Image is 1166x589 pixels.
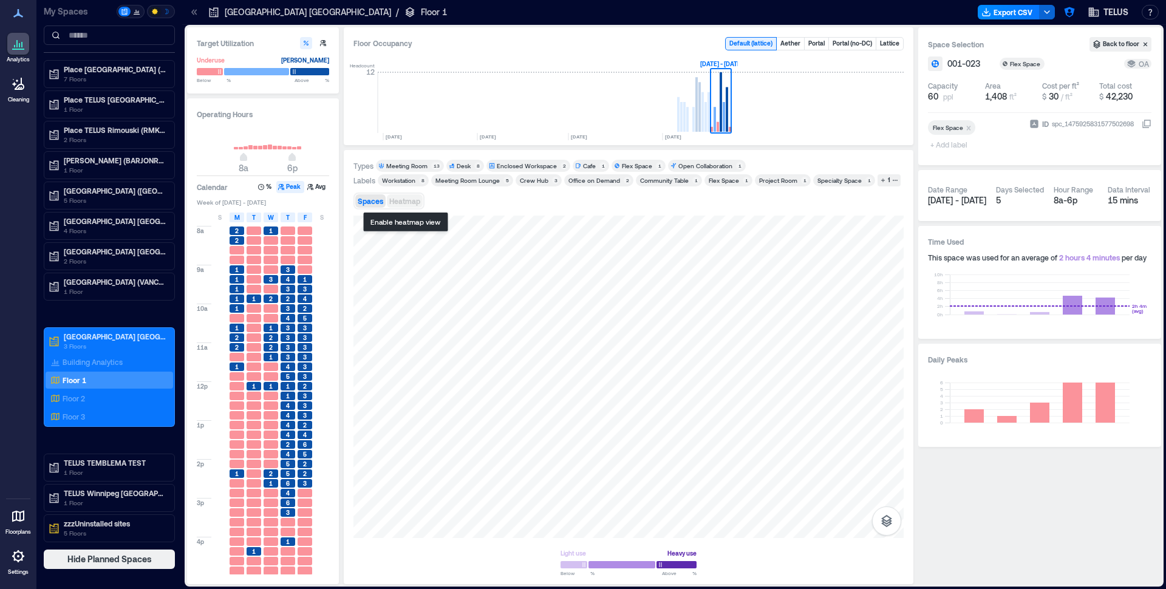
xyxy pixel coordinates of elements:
[1054,185,1093,194] div: Hour Range
[64,256,166,266] p: 2 Floors
[583,162,596,170] div: Cafe
[286,460,290,468] span: 5
[933,123,963,132] div: Flex Space
[286,304,290,313] span: 3
[44,550,175,569] button: Hide Planned Spaces
[286,372,290,381] span: 5
[276,181,304,193] button: Peak
[303,460,307,468] span: 2
[662,570,697,577] span: Above %
[235,285,239,293] span: 1
[480,134,496,140] text: [DATE]
[1059,253,1120,262] span: 2 hours 4 minutes
[736,162,743,169] div: 1
[303,440,307,449] span: 6
[8,568,29,576] p: Settings
[709,176,739,185] div: Flex Space
[320,213,324,222] span: S
[269,226,273,235] span: 1
[303,343,307,352] span: 3
[64,458,166,468] p: TELUS TEMBLEMA TEST
[996,194,1044,206] div: 5
[599,162,607,169] div: 1
[256,181,275,193] button: %
[197,198,329,206] span: Week of [DATE] - [DATE]
[286,489,290,497] span: 4
[928,90,980,103] button: 60 ppl
[985,81,1001,90] div: Area
[622,162,652,170] div: Flex Space
[937,312,943,318] tspan: 0h
[234,213,240,222] span: M
[64,155,166,165] p: [PERSON_NAME] (BARJONRN) - CLOSED
[1000,58,1059,70] button: Flex Space
[303,275,307,284] span: 1
[64,196,166,205] p: 5 Floors
[64,341,166,351] p: 3 Floors
[197,54,225,66] div: Underuse
[197,499,204,507] span: 3p
[303,469,307,478] span: 2
[571,134,587,140] text: [DATE]
[928,90,938,103] span: 60
[63,393,85,403] p: Floor 2
[937,279,943,285] tspan: 8h
[235,343,239,352] span: 2
[5,528,31,536] p: Floorplans
[235,265,239,274] span: 1
[1103,6,1128,18] span: TELUS
[817,176,862,185] div: Specialty Space
[197,265,204,274] span: 9a
[937,303,943,309] tspan: 2h
[865,177,873,184] div: 1
[561,570,595,577] span: Below %
[286,499,290,507] span: 6
[286,275,290,284] span: 4
[552,177,559,184] div: 3
[63,357,123,367] p: Building Analytics
[1127,59,1149,69] div: OA
[940,386,943,392] tspan: 5
[829,38,876,50] button: Portal (no-DC)
[656,162,663,169] div: 1
[386,162,428,170] div: Meeting Room
[303,450,307,458] span: 5
[1089,37,1151,52] button: Back to floor
[303,285,307,293] span: 3
[474,162,482,169] div: 8
[457,162,471,170] div: Desk
[1061,92,1072,101] span: / ft²
[431,162,442,169] div: 13
[947,58,995,70] button: 001-023
[801,177,808,184] div: 1
[520,176,548,185] div: Crew Hub
[7,56,30,63] p: Analytics
[876,38,903,50] button: Lattice
[67,553,152,565] span: Hide Planned Spaces
[303,294,307,303] span: 4
[252,547,256,556] span: 1
[218,213,222,222] span: S
[419,177,426,184] div: 8
[197,304,208,313] span: 10a
[268,213,274,222] span: W
[64,74,166,84] p: 7 Floors
[940,393,943,399] tspan: 4
[1054,194,1098,206] div: 8a - 6p
[304,213,307,222] span: F
[928,195,986,205] span: [DATE] - [DATE]
[269,382,273,390] span: 1
[286,469,290,478] span: 5
[928,38,1089,50] h3: Space Selection
[777,38,804,50] button: Aether
[64,64,166,74] p: Place [GEOGRAPHIC_DATA] (MTRLPQGL)
[358,197,383,205] span: Spaces
[2,502,35,539] a: Floorplans
[64,216,166,226] p: [GEOGRAPHIC_DATA] [GEOGRAPHIC_DATA]-4519 (BNBYBCDW)
[197,226,204,235] span: 8a
[239,163,248,173] span: 8a
[252,213,256,222] span: T
[197,343,208,352] span: 11a
[63,375,86,385] p: Floor 1
[978,5,1040,19] button: Export CSV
